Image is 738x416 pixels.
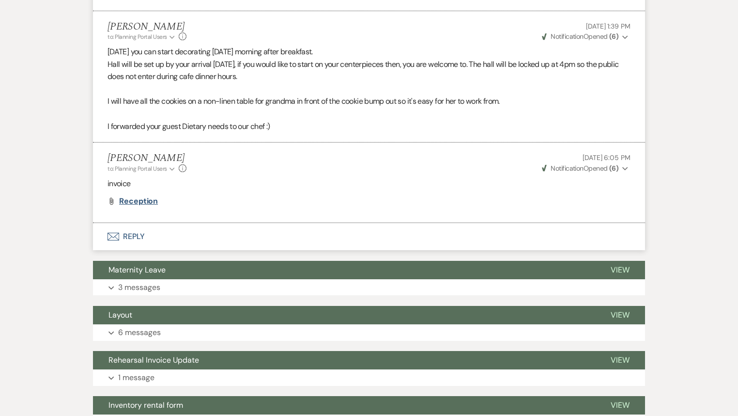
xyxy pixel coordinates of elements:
span: Opened [542,164,618,173]
span: [DATE] 6:05 PM [583,153,630,162]
a: reception [119,197,158,205]
button: Inventory rental form [93,396,595,415]
button: Maternity Leave [93,261,595,279]
button: View [595,351,645,369]
span: [DATE] 1:39 PM [586,22,630,31]
button: Layout [93,306,595,324]
button: 3 messages [93,279,645,296]
span: Layout [108,310,132,320]
p: I will have all the cookies on a non-linen table for grandma in front of the cookie bump out so i... [108,95,630,108]
p: Hall will be set up by your arrival [DATE], if you would like to start on your centerpieces then,... [108,58,630,83]
button: Reply [93,223,645,250]
button: View [595,261,645,279]
p: 3 messages [118,281,160,294]
span: Notification [551,164,583,173]
span: to: Planning Portal Users [108,165,167,173]
button: View [595,396,645,415]
button: Rehearsal Invoice Update [93,351,595,369]
span: View [611,265,630,275]
span: to: Planning Portal Users [108,33,167,41]
span: Opened [542,32,618,41]
button: NotificationOpened (6) [540,163,630,174]
strong: ( 6 ) [609,164,618,173]
span: Maternity Leave [108,265,166,275]
p: 1 message [118,371,154,384]
button: 6 messages [93,324,645,341]
p: 6 messages [118,326,161,339]
h5: [PERSON_NAME] [108,152,186,164]
button: to: Planning Portal Users [108,32,176,41]
strong: ( 6 ) [609,32,618,41]
button: NotificationOpened (6) [540,32,630,42]
h5: [PERSON_NAME] [108,21,186,33]
span: View [611,355,630,365]
span: Rehearsal Invoice Update [108,355,199,365]
span: View [611,400,630,410]
p: [DATE] you can start decorating [DATE] morning after breakfast. [108,46,630,58]
span: Inventory rental form [108,400,183,410]
span: reception [119,196,158,206]
p: I forwarded your guest Dietary needs to our chef :) [108,120,630,133]
span: Notification [551,32,583,41]
span: View [611,310,630,320]
button: to: Planning Portal Users [108,164,176,173]
p: invoice [108,177,630,190]
button: View [595,306,645,324]
button: 1 message [93,369,645,386]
